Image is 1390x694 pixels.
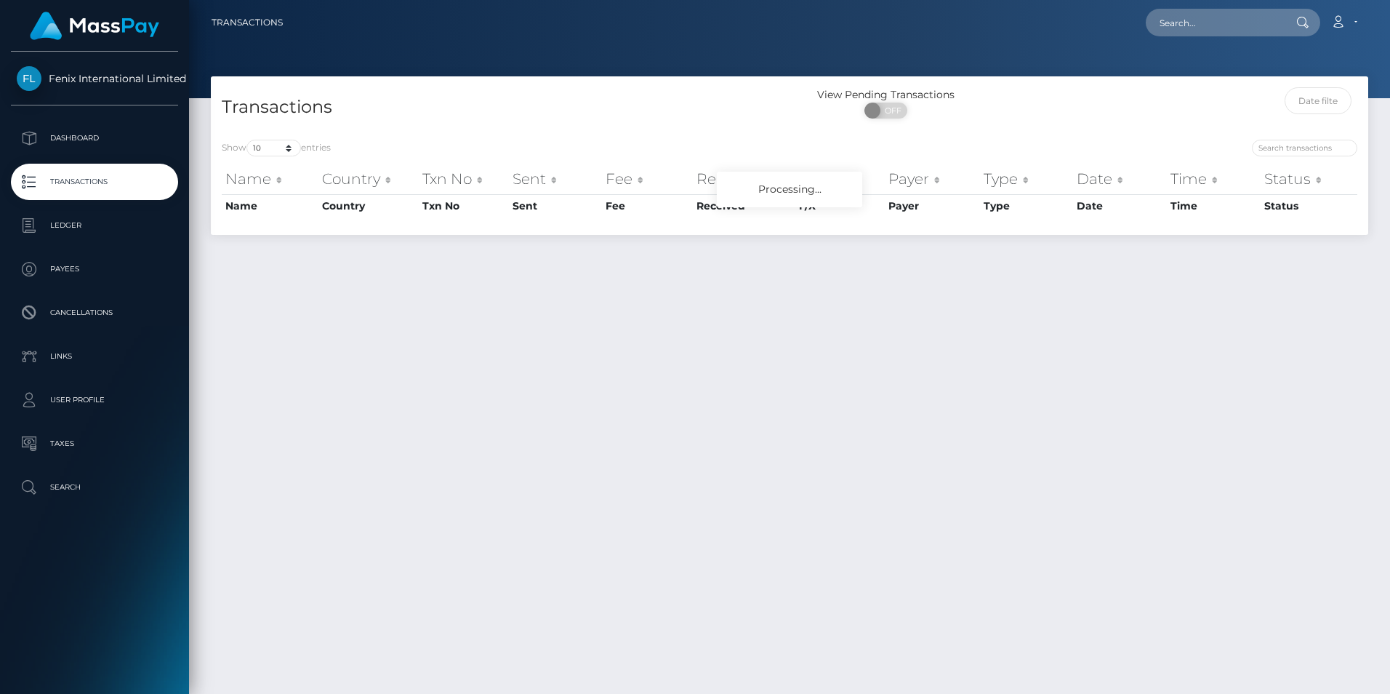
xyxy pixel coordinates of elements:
select: Showentries [246,140,301,156]
th: Sent [509,164,602,194]
a: Ledger [11,207,178,244]
th: Fee [602,194,693,218]
input: Search transactions [1252,140,1357,156]
th: Date [1073,164,1167,194]
th: Time [1167,194,1261,218]
a: Links [11,338,178,375]
th: Txn No [419,164,509,194]
p: Search [17,476,172,498]
th: Received [693,164,796,194]
th: Time [1167,164,1261,194]
p: Links [17,346,172,367]
a: Transactions [212,7,283,38]
th: Country [318,194,419,218]
input: Date filter [1285,87,1351,114]
p: User Profile [17,389,172,411]
a: Cancellations [11,295,178,331]
div: View Pending Transactions [790,87,982,103]
a: Taxes [11,426,178,462]
th: Status [1261,164,1357,194]
a: Transactions [11,164,178,200]
th: Name [222,194,318,218]
img: MassPay Logo [30,12,159,40]
th: Payer [885,164,980,194]
th: F/X [795,164,885,194]
p: Transactions [17,171,172,193]
a: Search [11,469,178,506]
th: Type [980,194,1073,218]
h4: Transactions [222,95,779,120]
th: Txn No [419,194,509,218]
p: Payees [17,258,172,280]
th: Fee [602,164,693,194]
th: Payer [885,194,980,218]
th: Date [1073,194,1167,218]
a: Dashboard [11,120,178,156]
p: Dashboard [17,127,172,149]
span: OFF [872,103,909,119]
span: Fenix International Limited [11,72,178,85]
label: Show entries [222,140,331,156]
p: Ledger [17,215,172,236]
input: Search... [1146,9,1282,36]
th: Status [1261,194,1357,218]
p: Taxes [17,433,172,455]
th: Received [693,194,796,218]
th: Country [318,164,419,194]
th: Sent [509,194,602,218]
a: User Profile [11,382,178,418]
p: Cancellations [17,302,172,324]
div: Processing... [717,172,862,207]
th: Name [222,164,318,194]
a: Payees [11,251,178,287]
img: Fenix International Limited [17,66,41,91]
th: Type [980,164,1073,194]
